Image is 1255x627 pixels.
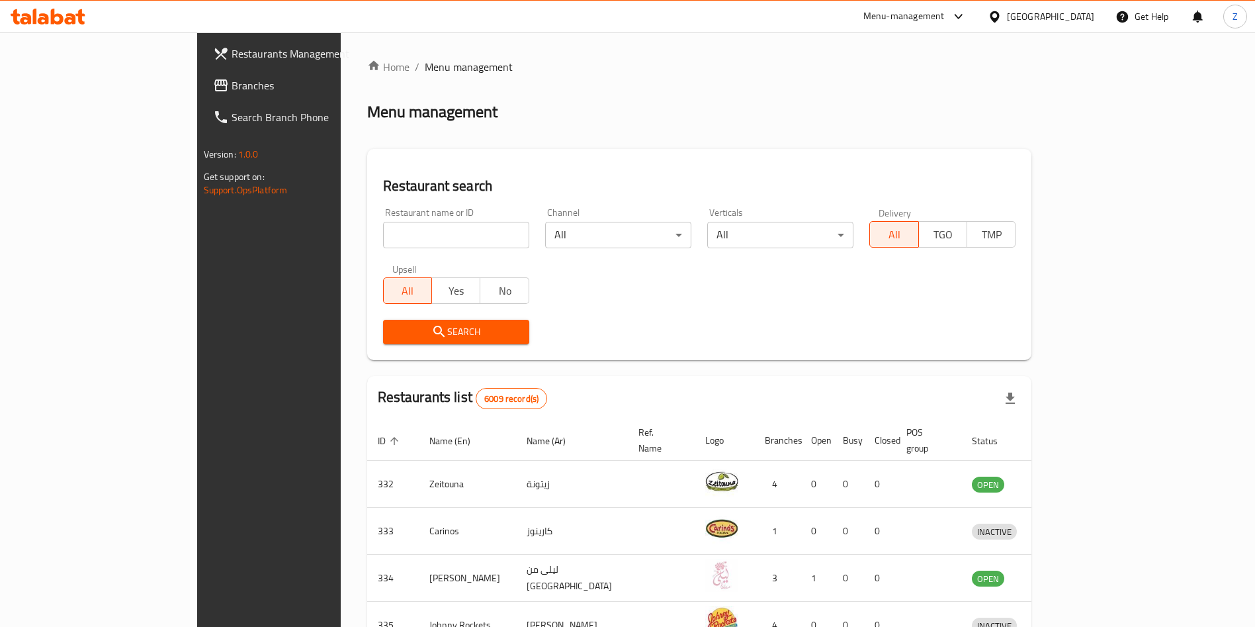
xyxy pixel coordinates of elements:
[864,555,896,602] td: 0
[367,101,498,122] h2: Menu management
[832,508,864,555] td: 0
[383,176,1016,196] h2: Restaurant search
[378,433,403,449] span: ID
[392,264,417,273] label: Upsell
[832,555,864,602] td: 0
[367,59,1032,75] nav: breadcrumb
[967,221,1016,248] button: TMP
[516,508,628,555] td: كارينوز
[801,461,832,508] td: 0
[994,383,1026,414] div: Export file
[545,222,691,248] div: All
[389,281,427,301] span: All
[707,222,853,248] div: All
[476,393,546,405] span: 6009 record(s)
[415,59,419,75] li: /
[204,181,288,199] a: Support.OpsPlatform
[869,221,918,248] button: All
[383,277,432,304] button: All
[972,524,1017,540] div: INACTIVE
[516,461,628,508] td: زيتونة
[972,477,1004,493] div: OPEN
[202,101,407,133] a: Search Branch Phone
[972,524,1017,540] span: INACTIVE
[204,168,265,185] span: Get support on:
[238,146,259,163] span: 1.0.0
[527,433,583,449] span: Name (Ar)
[864,420,896,461] th: Closed
[1007,9,1094,24] div: [GEOGRAPHIC_DATA]
[383,222,529,248] input: Search for restaurant name or ID..
[204,146,236,163] span: Version:
[864,508,896,555] td: 0
[425,59,513,75] span: Menu management
[972,477,1004,493] span: OPEN
[972,571,1004,587] span: OPEN
[431,277,480,304] button: Yes
[754,508,801,555] td: 1
[516,555,628,602] td: ليلى من [GEOGRAPHIC_DATA]
[383,320,529,344] button: Search
[437,281,475,301] span: Yes
[486,281,523,301] span: No
[863,9,945,24] div: Menu-management
[972,433,1015,449] span: Status
[754,420,801,461] th: Branches
[429,433,488,449] span: Name (En)
[754,555,801,602] td: 3
[972,571,1004,587] div: OPEN
[754,461,801,508] td: 4
[232,46,396,62] span: Restaurants Management
[879,208,912,217] label: Delivery
[202,38,407,70] a: Restaurants Management
[973,225,1010,244] span: TMP
[1233,9,1238,24] span: Z
[705,559,738,592] img: Leila Min Lebnan
[695,420,754,461] th: Logo
[801,420,832,461] th: Open
[801,555,832,602] td: 1
[906,424,945,456] span: POS group
[232,77,396,93] span: Branches
[801,508,832,555] td: 0
[705,512,738,545] img: Carinos
[875,225,913,244] span: All
[918,221,967,248] button: TGO
[419,461,516,508] td: Zeitouna
[638,424,679,456] span: Ref. Name
[864,461,896,508] td: 0
[832,461,864,508] td: 0
[232,109,396,125] span: Search Branch Phone
[394,324,519,340] span: Search
[705,465,738,498] img: Zeitouna
[202,70,407,101] a: Branches
[924,225,962,244] span: TGO
[419,508,516,555] td: Carinos
[832,420,864,461] th: Busy
[378,387,548,409] h2: Restaurants list
[480,277,529,304] button: No
[476,388,547,409] div: Total records count
[419,555,516,602] td: [PERSON_NAME]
